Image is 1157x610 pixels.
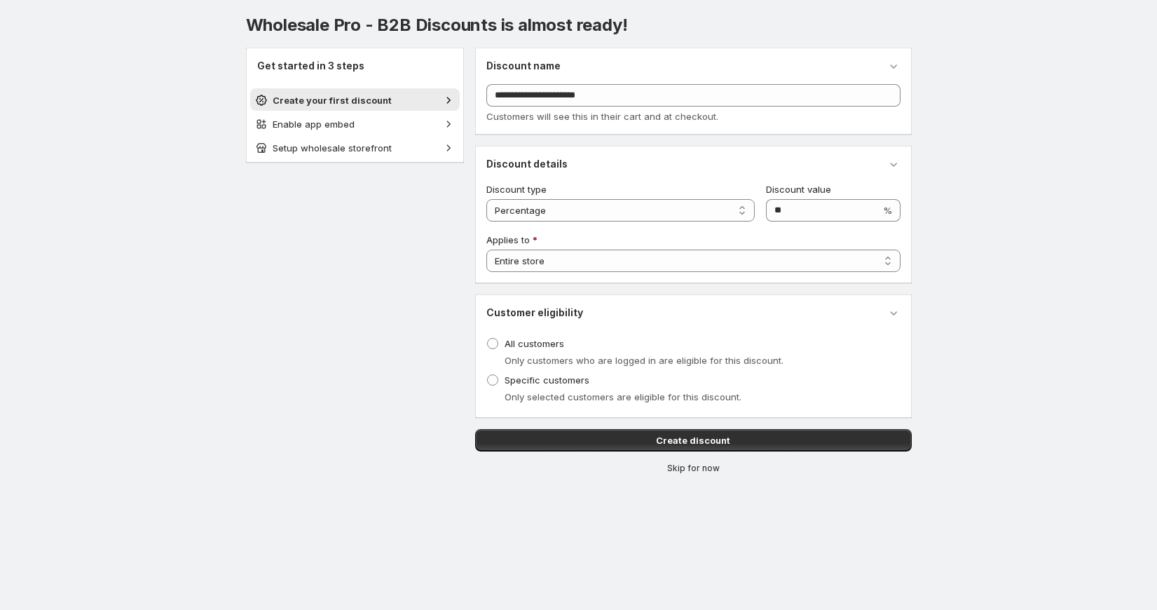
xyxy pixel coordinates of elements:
h3: Discount details [486,157,568,171]
span: All customers [505,338,564,349]
span: Applies to [486,234,530,245]
h2: Get started in 3 steps [257,59,453,73]
h3: Customer eligibility [486,306,583,320]
span: Setup wholesale storefront [273,142,392,154]
span: Customers will see this in their cart and at checkout. [486,111,718,122]
span: Enable app embed [273,118,355,130]
span: % [883,205,892,216]
span: Only customers who are logged in are eligible for this discount. [505,355,783,366]
span: Skip for now [667,463,720,474]
span: Create your first discount [273,95,392,106]
span: Discount value [766,184,831,195]
h1: Wholesale Pro - B2B Discounts is almost ready! [246,14,912,36]
span: Specific customers [505,374,589,386]
span: Only selected customers are eligible for this discount. [505,391,741,402]
button: Skip for now [470,460,917,477]
h3: Discount name [486,59,561,73]
span: Create discount [656,433,730,447]
button: Create discount [475,429,912,452]
span: Discount type [486,184,547,195]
